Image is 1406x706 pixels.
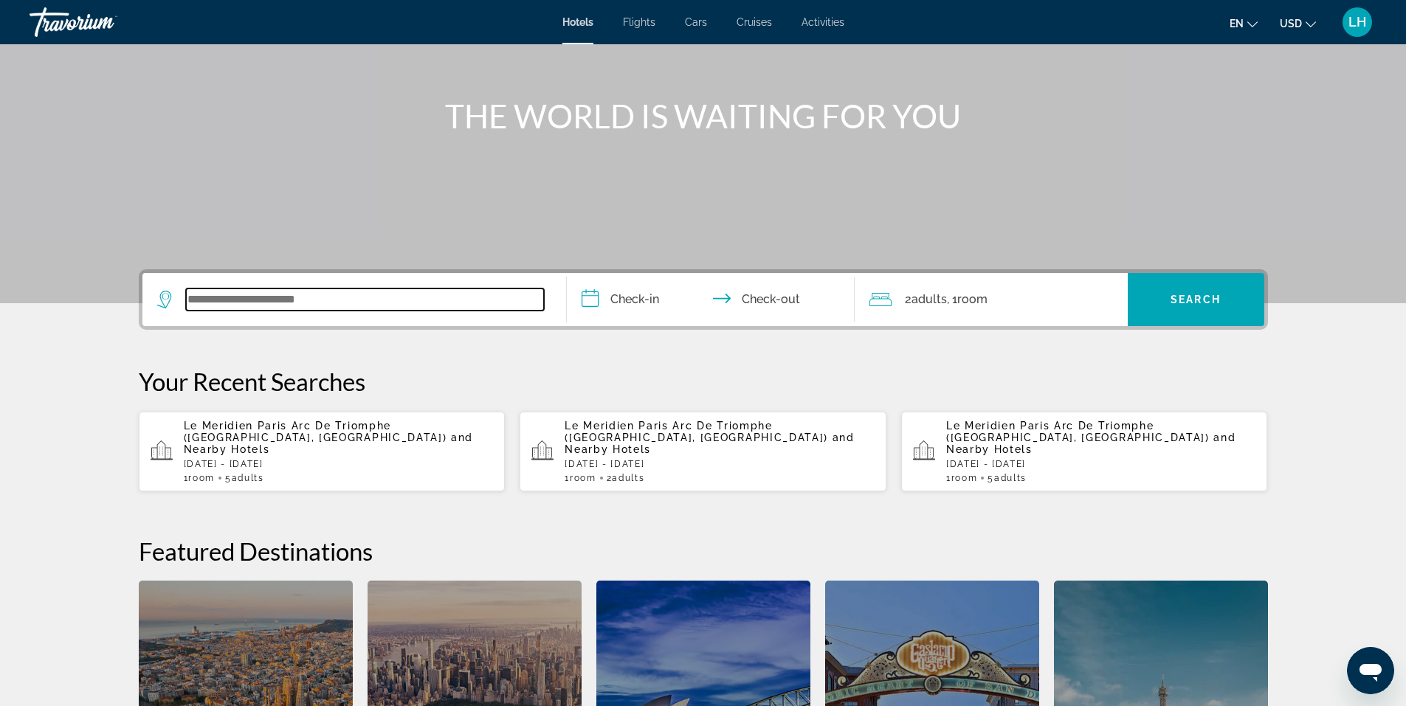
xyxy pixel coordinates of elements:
[570,473,596,483] span: Room
[1280,13,1316,34] button: Change currency
[225,473,264,483] span: 5
[188,473,215,483] span: Room
[184,459,494,469] p: [DATE] - [DATE]
[1280,18,1302,30] span: USD
[1128,273,1264,326] button: Search
[1230,13,1258,34] button: Change language
[947,289,988,310] span: , 1
[565,420,828,443] span: Le Meridien Paris Arc De Triomphe ([GEOGRAPHIC_DATA], [GEOGRAPHIC_DATA])
[802,16,844,28] a: Activities
[1348,15,1366,30] span: LH
[427,97,980,135] h1: THE WORLD IS WAITING FOR YOU
[139,411,506,492] button: Le Meridien Paris Arc De Triomphe ([GEOGRAPHIC_DATA], [GEOGRAPHIC_DATA]) and Nearby Hotels[DATE] ...
[988,473,1027,483] span: 5
[139,536,1268,566] h2: Featured Destinations
[607,473,645,483] span: 2
[565,473,596,483] span: 1
[855,273,1128,326] button: Travelers: 2 adults, 0 children
[184,432,474,455] span: and Nearby Hotels
[139,367,1268,396] p: Your Recent Searches
[946,420,1210,443] span: Le Meridien Paris Arc De Triomphe ([GEOGRAPHIC_DATA], [GEOGRAPHIC_DATA])
[30,3,177,41] a: Travorium
[946,432,1236,455] span: and Nearby Hotels
[520,411,886,492] button: Le Meridien Paris Arc De Triomphe ([GEOGRAPHIC_DATA], [GEOGRAPHIC_DATA]) and Nearby Hotels[DATE] ...
[232,473,264,483] span: Adults
[565,459,875,469] p: [DATE] - [DATE]
[901,411,1268,492] button: Le Meridien Paris Arc De Triomphe ([GEOGRAPHIC_DATA], [GEOGRAPHIC_DATA]) and Nearby Hotels[DATE] ...
[957,292,988,306] span: Room
[612,473,644,483] span: Adults
[184,420,447,443] span: Le Meridien Paris Arc De Triomphe ([GEOGRAPHIC_DATA], [GEOGRAPHIC_DATA])
[567,273,855,326] button: Check in and out dates
[951,473,978,483] span: Room
[565,432,855,455] span: and Nearby Hotels
[737,16,772,28] a: Cruises
[1338,7,1376,38] button: User Menu
[946,459,1256,469] p: [DATE] - [DATE]
[1230,18,1244,30] span: en
[946,473,977,483] span: 1
[142,273,1264,326] div: Search widget
[905,289,947,310] span: 2
[623,16,655,28] a: Flights
[1171,294,1221,305] span: Search
[562,16,593,28] a: Hotels
[994,473,1027,483] span: Adults
[184,473,215,483] span: 1
[912,292,947,306] span: Adults
[685,16,707,28] a: Cars
[1347,647,1394,694] iframe: Button to launch messaging window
